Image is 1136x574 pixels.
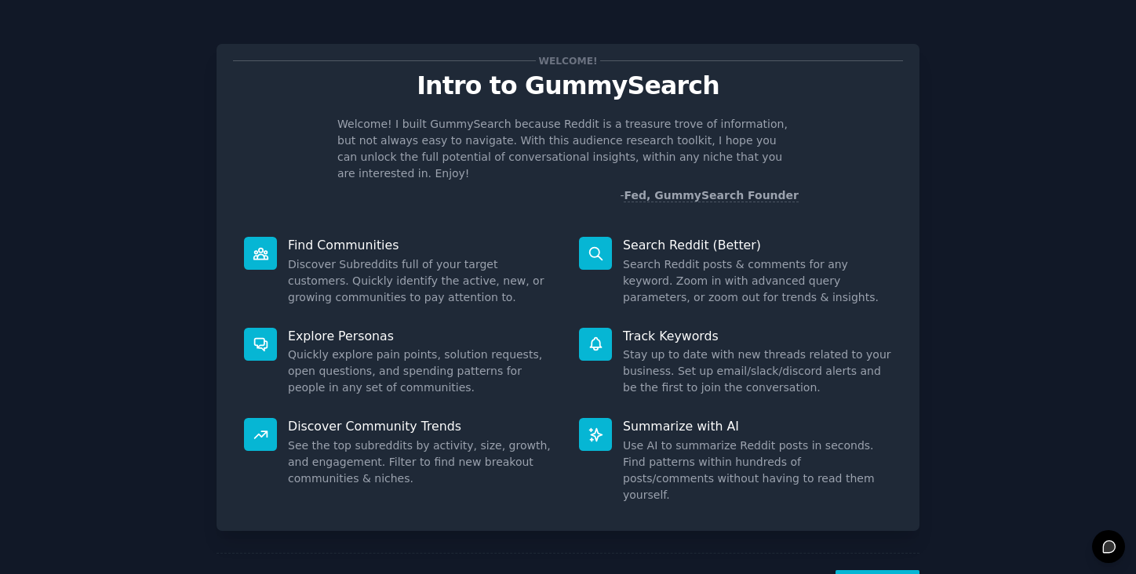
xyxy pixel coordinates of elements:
[288,347,557,396] dd: Quickly explore pain points, solution requests, open questions, and spending patterns for people ...
[624,189,799,202] a: Fed, GummySearch Founder
[623,328,892,344] p: Track Keywords
[288,237,557,253] p: Find Communities
[620,187,799,204] div: -
[233,72,903,100] p: Intro to GummySearch
[288,438,557,487] dd: See the top subreddits by activity, size, growth, and engagement. Filter to find new breakout com...
[623,256,892,306] dd: Search Reddit posts & comments for any keyword. Zoom in with advanced query parameters, or zoom o...
[288,328,557,344] p: Explore Personas
[623,418,892,434] p: Summarize with AI
[623,438,892,503] dd: Use AI to summarize Reddit posts in seconds. Find patterns within hundreds of posts/comments with...
[623,347,892,396] dd: Stay up to date with new threads related to your business. Set up email/slack/discord alerts and ...
[288,256,557,306] dd: Discover Subreddits full of your target customers. Quickly identify the active, new, or growing c...
[623,237,892,253] p: Search Reddit (Better)
[288,418,557,434] p: Discover Community Trends
[337,116,799,182] p: Welcome! I built GummySearch because Reddit is a treasure trove of information, but not always ea...
[536,53,600,69] span: Welcome!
